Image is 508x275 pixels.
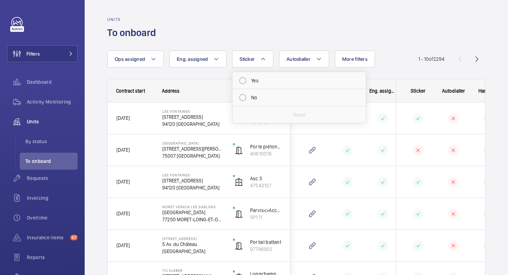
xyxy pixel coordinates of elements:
[116,115,130,121] span: [DATE]
[116,242,130,248] span: [DATE]
[279,51,329,68] button: Autodialler
[235,178,243,186] img: elevator.svg
[293,111,305,118] p: Reset
[107,17,160,22] h2: Units
[27,214,78,221] span: Overtime
[177,56,208,62] span: Eng. assigned
[107,26,160,39] h1: To onboard
[27,78,78,86] span: Dashboard
[250,175,282,182] p: Asc 3
[27,118,78,125] span: Units
[162,145,224,152] p: [STREET_ADDRESS][PERSON_NAME]
[162,216,224,223] p: 77250 MORET-LOING-ET-ORVANNE
[162,109,224,113] p: Les Fontaines
[250,182,282,189] p: 47543157
[418,57,445,62] span: 1 - 10 2294
[70,235,78,240] span: 67
[26,50,40,57] span: Filters
[235,241,243,250] img: automatic_door.svg
[342,56,368,62] span: More filters
[250,246,282,253] p: 97796902
[116,211,130,216] span: [DATE]
[411,88,425,94] span: Sticker
[115,56,145,62] span: Ops assigned
[250,143,282,150] p: Porte piétonne couloir BAT Treille
[235,146,243,154] img: automatic_door.svg
[478,88,499,94] span: Handover
[250,214,282,221] p: 5P171
[162,268,224,273] p: 112 Kleber
[162,88,180,94] span: Address
[162,236,224,241] p: [STREET_ADDRESS]
[240,56,255,62] span: Sticker
[162,113,224,121] p: [STREET_ADDRESS]
[162,141,224,145] p: [GEOGRAPHIC_DATA]
[107,51,164,68] button: Ops assigned
[162,177,224,184] p: [STREET_ADDRESS]
[162,184,224,191] p: 94120 [GEOGRAPHIC_DATA]
[250,150,282,157] p: 40610076
[27,194,78,201] span: Invoicing
[162,152,224,159] p: 75007 [GEOGRAPHIC_DATA]
[169,51,226,68] button: Eng. assigned
[232,51,273,68] button: Sticker
[162,173,224,177] p: Les Fontaines
[250,207,282,214] p: Parvis<>Accès Hall BV
[442,88,465,94] span: Autodialler
[250,239,282,246] p: Portail battant
[27,254,78,261] span: Reports
[25,158,78,165] span: To onboard
[235,210,243,218] img: automatic_door.svg
[162,121,224,128] p: 94120 [GEOGRAPHIC_DATA]
[162,248,224,255] p: [GEOGRAPHIC_DATA]
[162,209,224,216] p: [GEOGRAPHIC_DATA]
[116,179,130,185] span: [DATE]
[27,175,78,182] span: Requests
[27,98,78,105] span: Activity Monitoring
[27,234,67,241] span: Insurance items
[429,56,433,62] span: of
[369,88,396,94] span: Eng. assigned
[335,51,375,68] button: More filters
[286,56,310,62] span: Autodialler
[25,138,78,145] span: By status
[116,88,145,94] span: Contract start
[7,45,78,62] button: Filters
[162,241,224,248] p: 5 Av. du Château
[162,205,224,209] p: MORET VENEUX LES SABLONS
[116,147,130,153] span: [DATE]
